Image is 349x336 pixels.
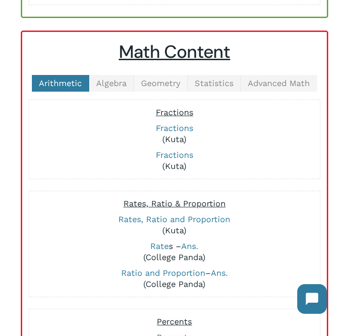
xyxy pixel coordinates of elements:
a: Rates, Ratio and Proportion [118,214,230,224]
span: Fractions [156,107,193,117]
iframe: Chatbot [288,275,336,323]
a: Ans. [211,268,228,278]
p: – (College Panda) [34,268,315,290]
span: Percents [157,317,192,326]
u: Math Content [119,40,230,63]
span: Arithmetic [39,78,82,88]
a: Advanced Math [241,75,317,92]
a: Arithmetic [32,75,89,92]
p: (Kuta) [34,214,315,236]
a: Fractions [156,150,193,160]
a: Fractions [156,123,193,133]
span: Advanced Math [248,78,310,88]
span: Algebra [96,78,127,88]
span: Geometry [141,78,180,88]
a: Ans. [181,241,198,251]
p: (Kuta) [34,123,315,145]
span: Statistics [195,78,233,88]
a: Algebra [89,75,134,92]
p: (Kuta) [34,149,315,172]
a: Ratio and Proportion [121,268,205,278]
p: s – (College Panda) [34,241,315,263]
span: Rates, Ratio & Proportion [123,199,226,208]
a: Geometry [134,75,188,92]
a: Statistics [188,75,241,92]
a: Rate [150,241,169,251]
